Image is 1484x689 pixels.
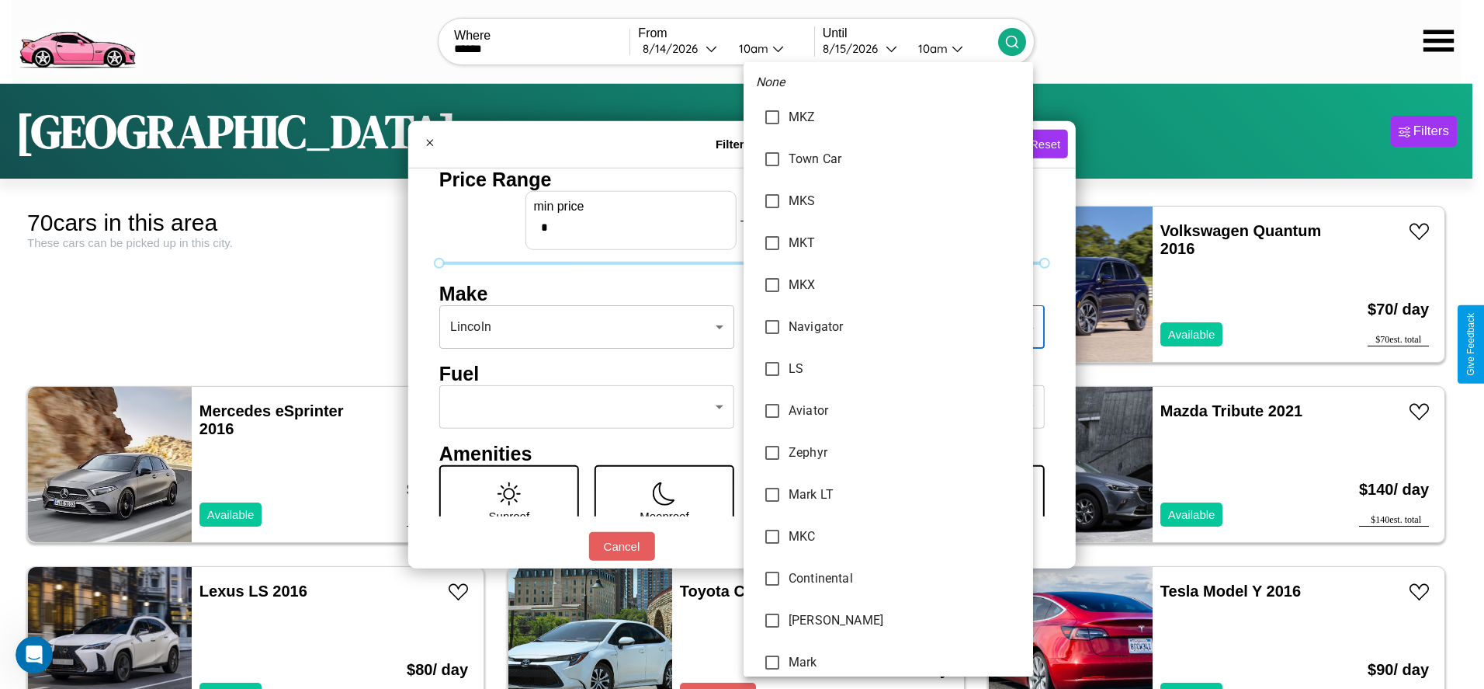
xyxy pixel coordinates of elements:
[16,636,53,673] iframe: Intercom live chat
[789,527,1021,546] span: MKC
[789,108,1021,127] span: MKZ
[789,485,1021,504] span: Mark LT
[789,150,1021,169] span: Town Car
[789,318,1021,336] span: Navigator
[789,360,1021,378] span: LS
[789,653,1021,672] span: Mark
[789,234,1021,252] span: MKT
[1465,313,1476,376] div: Give Feedback
[789,402,1021,420] span: Aviator
[789,444,1021,462] span: Zephyr
[789,192,1021,211] span: MKS
[789,611,1021,630] span: [PERSON_NAME]
[756,73,785,92] em: None
[789,569,1021,588] span: Continental
[789,276,1021,294] span: MKX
